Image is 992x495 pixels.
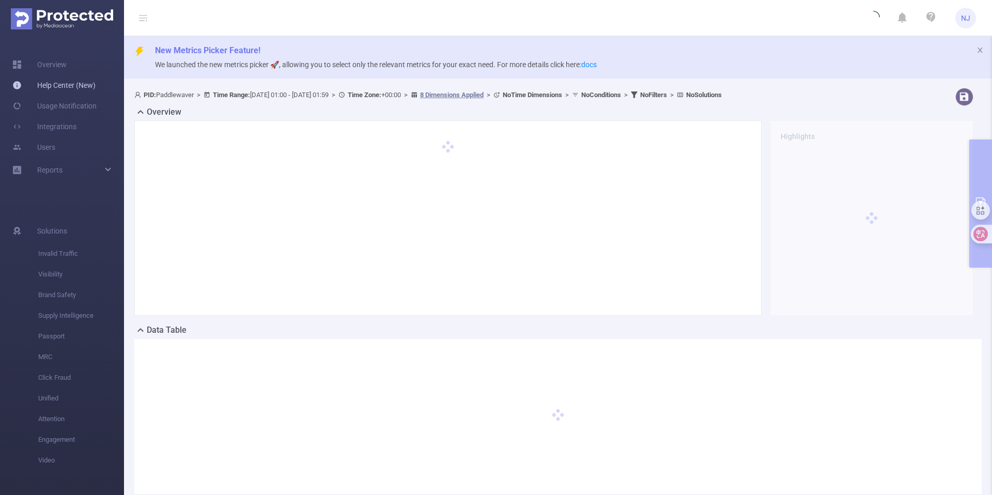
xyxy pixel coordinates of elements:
span: Engagement [38,429,124,450]
b: No Time Dimensions [503,91,562,99]
a: Reports [37,160,63,180]
span: Attention [38,409,124,429]
b: Time Zone: [348,91,381,99]
i: icon: close [977,47,984,54]
span: > [621,91,631,99]
span: Click Fraud [38,367,124,388]
span: > [667,91,677,99]
u: 8 Dimensions Applied [420,91,484,99]
span: Unified [38,388,124,409]
span: Reports [37,166,63,174]
h2: Data Table [147,324,187,336]
span: We launched the new metrics picker 🚀, allowing you to select only the relevant metrics for your e... [155,60,597,69]
span: > [562,91,572,99]
span: > [194,91,204,99]
b: No Solutions [686,91,722,99]
span: NJ [961,8,970,28]
a: docs [581,60,597,69]
a: Integrations [12,116,76,137]
span: Supply Intelligence [38,305,124,326]
b: PID: [144,91,156,99]
a: Help Center (New) [12,75,96,96]
span: Invalid Traffic [38,243,124,264]
i: icon: loading [867,11,880,25]
span: Video [38,450,124,471]
b: No Filters [640,91,667,99]
h2: Overview [147,106,181,118]
span: Visibility [38,264,124,285]
span: Solutions [37,221,67,241]
span: > [329,91,338,99]
button: icon: close [977,44,984,56]
a: Users [12,137,55,158]
i: icon: user [134,91,144,98]
b: No Conditions [581,91,621,99]
i: icon: thunderbolt [134,47,145,57]
a: Usage Notification [12,96,97,116]
span: Paddlewaver [DATE] 01:00 - [DATE] 01:59 +00:00 [134,91,722,99]
a: Overview [12,54,67,75]
span: > [401,91,411,99]
b: Time Range: [213,91,250,99]
span: MRC [38,347,124,367]
img: Protected Media [11,8,113,29]
span: New Metrics Picker Feature! [155,45,260,55]
span: Passport [38,326,124,347]
span: > [484,91,493,99]
span: Brand Safety [38,285,124,305]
